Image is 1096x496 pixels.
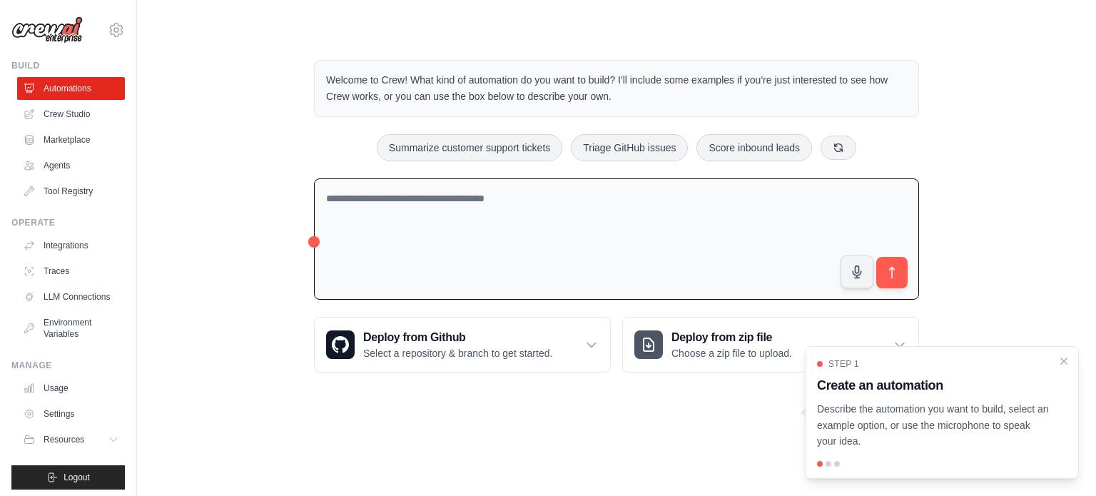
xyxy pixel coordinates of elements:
div: Operate [11,217,125,228]
button: Resources [17,428,125,451]
a: Environment Variables [17,311,125,345]
h3: Deploy from Github [363,329,552,346]
button: Summarize customer support tickets [377,134,562,161]
span: Resources [44,434,84,445]
a: Settings [17,403,125,425]
p: Select a repository & branch to get started. [363,346,552,360]
a: Crew Studio [17,103,125,126]
div: Manage [11,360,125,371]
a: Traces [17,260,125,283]
p: Choose a zip file to upload. [671,346,792,360]
a: Integrations [17,234,125,257]
img: Logo [11,16,83,44]
a: Tool Registry [17,180,125,203]
button: Logout [11,465,125,490]
a: Marketplace [17,128,125,151]
p: Describe the automation you want to build, select an example option, or use the microphone to spe... [817,401,1050,450]
a: Automations [17,77,125,100]
button: Score inbound leads [696,134,812,161]
a: Agents [17,154,125,177]
h3: Create an automation [817,375,1050,395]
span: Step 1 [828,358,859,370]
a: LLM Connections [17,285,125,308]
div: Build [11,60,125,71]
h3: Deploy from zip file [671,329,792,346]
button: Close walkthrough [1058,355,1070,367]
button: Triage GitHub issues [571,134,688,161]
p: Welcome to Crew! What kind of automation do you want to build? I'll include some examples if you'... [326,72,907,105]
span: Logout [64,472,90,483]
a: Usage [17,377,125,400]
